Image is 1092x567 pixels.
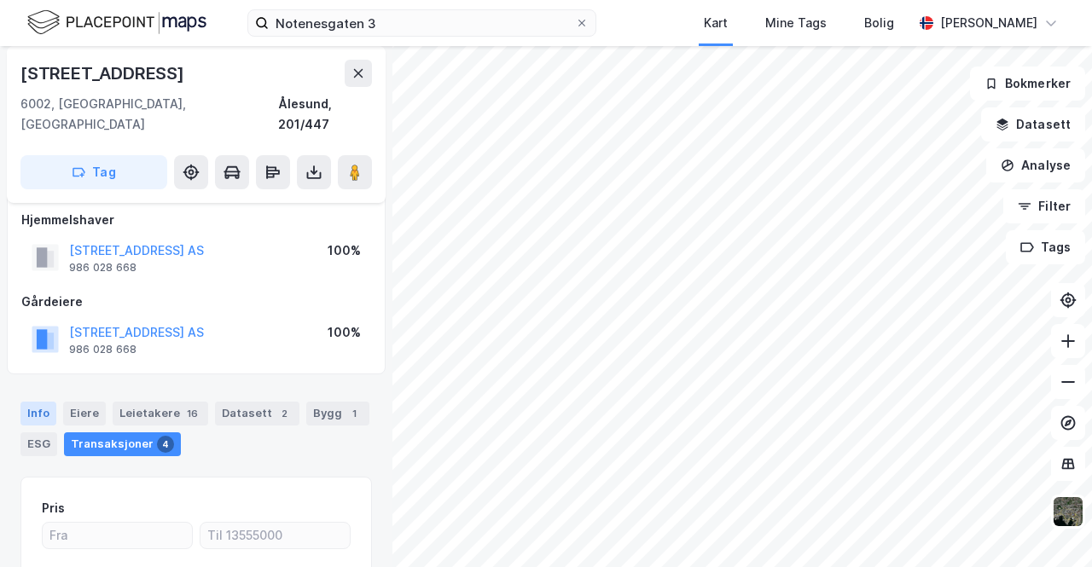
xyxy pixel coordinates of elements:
input: Søk på adresse, matrikkel, gårdeiere, leietakere eller personer [269,10,575,36]
div: 986 028 668 [69,261,136,275]
iframe: Chat Widget [1007,485,1092,567]
img: logo.f888ab2527a4732fd821a326f86c7f29.svg [27,8,206,38]
div: 986 028 668 [69,343,136,356]
div: Pris [42,498,65,518]
div: 100% [328,240,361,261]
div: 4 [157,436,174,453]
button: Datasett [981,107,1085,142]
button: Bokmerker [970,67,1085,101]
div: Eiere [63,402,106,425]
div: [STREET_ADDRESS] [20,60,188,87]
button: Analyse [986,148,1085,182]
div: Bygg [306,402,369,425]
div: 2 [276,405,293,422]
input: Til 13555000 [200,523,350,548]
div: 1 [346,405,363,422]
div: 6002, [GEOGRAPHIC_DATA], [GEOGRAPHIC_DATA] [20,94,278,135]
div: Transaksjoner [64,432,181,456]
div: [PERSON_NAME] [940,13,1037,33]
div: Gårdeiere [21,292,371,312]
div: Bolig [864,13,894,33]
div: Ålesund, 201/447 [278,94,372,135]
div: Mine Tags [765,13,827,33]
div: Info [20,402,56,425]
input: Fra [43,523,192,548]
div: 100% [328,322,361,343]
div: Hjemmelshaver [21,210,371,230]
button: Filter [1003,189,1085,223]
button: Tag [20,155,167,189]
div: Kart [704,13,728,33]
div: Leietakere [113,402,208,425]
div: Datasett [215,402,299,425]
div: ESG [20,432,57,456]
button: Tags [1006,230,1085,264]
div: 16 [183,405,201,422]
